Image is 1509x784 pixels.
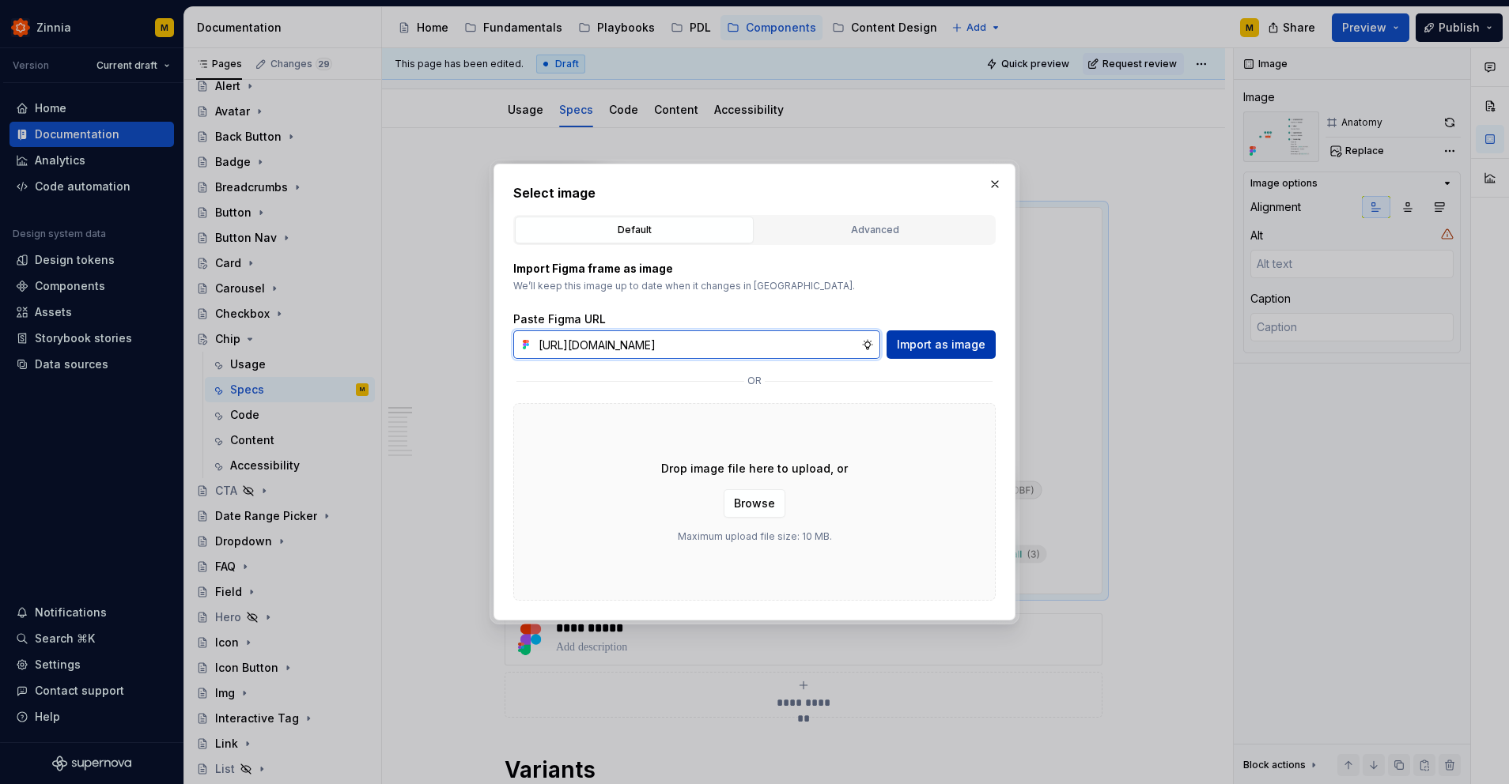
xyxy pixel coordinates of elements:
[897,337,985,352] span: Import as image
[887,330,996,359] button: Import as image
[513,311,606,327] label: Paste Figma URL
[724,489,785,518] button: Browse
[513,280,996,292] p: We’ll keep this image up to date when it changes in [GEOGRAPHIC_DATA].
[520,222,748,238] div: Default
[678,530,832,543] p: Maximum upload file size: 10 MB.
[661,461,848,477] p: Drop image file here to upload, or
[734,496,775,511] span: Browse
[761,222,989,238] div: Advanced
[513,183,996,202] h2: Select image
[513,261,996,277] p: Import Figma frame as image
[532,330,861,359] input: https://figma.com/file...
[747,375,762,387] p: or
